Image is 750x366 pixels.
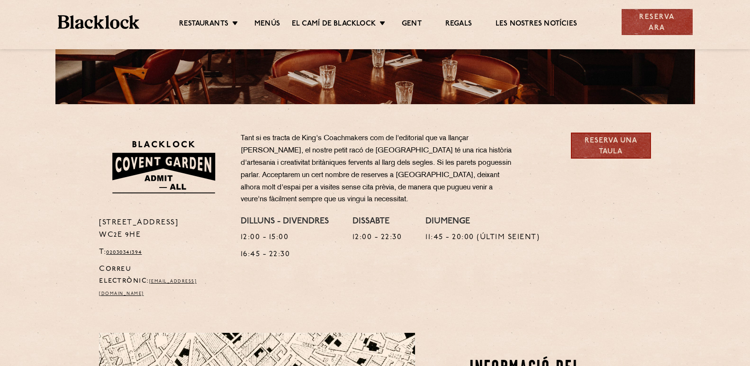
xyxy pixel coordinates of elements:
[571,133,651,159] a: Reserva una taula
[99,265,149,285] font: Correu electrònic:
[585,137,637,155] font: Reserva una taula
[179,19,228,30] a: Restaurants
[292,19,376,30] a: El Camí de Blacklock
[58,15,140,29] img: BL_Textured_Logo-footer-cropped.svg
[254,20,280,27] font: Menús
[445,20,472,27] font: Regals
[445,19,472,30] a: Regals
[99,248,106,256] font: T:
[352,217,389,226] font: dissabte
[496,20,577,27] font: Les nostres notícies
[402,19,422,30] a: Gent
[241,250,290,258] font: 16:45 - 22:30
[179,20,228,27] font: Restaurants
[352,233,402,241] font: 12:00 - 22:30
[292,20,376,27] font: El Camí de Blacklock
[99,133,226,201] img: BLA_1470_CoventGarden_Website_Solid.svg
[425,217,470,226] font: diumenge
[241,217,329,226] font: Dilluns - Divendres
[425,233,540,241] font: 11:45 - 20:00 (Últim seient)
[639,14,675,32] font: Reserva ara
[402,20,422,27] font: Gent
[496,19,577,30] a: Les nostres notícies
[254,19,280,30] a: Menús
[99,231,141,239] font: WC2E 9HE
[241,135,512,203] font: Tant si es tracta de King's Coachmakers com de l'editorial que va llançar [PERSON_NAME], el nostr...
[106,250,142,255] a: 02030341394
[241,233,289,241] font: 12:00 - 15:00
[99,219,178,226] font: [STREET_ADDRESS]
